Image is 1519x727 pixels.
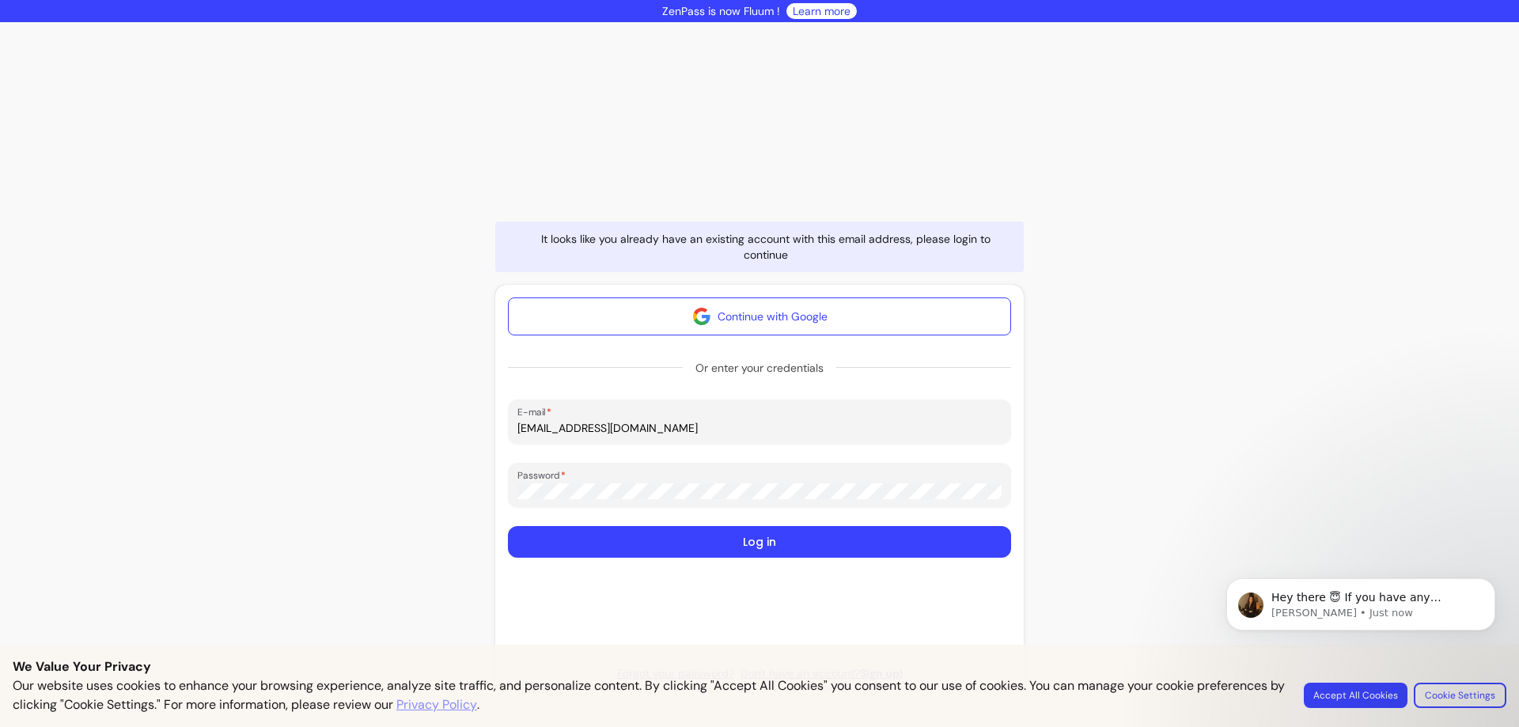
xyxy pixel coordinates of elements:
button: Log in [508,526,1011,558]
button: Continue with Google [508,297,1011,335]
a: Privacy Policy [396,695,477,714]
input: E-mail [517,420,1002,436]
label: Password [517,468,571,482]
p: We Value Your Privacy [13,657,1506,676]
input: Password [517,483,1002,499]
a: Learn more [793,3,850,19]
iframe: Intercom notifications message [1203,545,1519,719]
span: Or enter your credentials [683,354,836,382]
p: Our website uses cookies to enhance your browsing experience, analyze site traffic, and personali... [13,676,1285,714]
span: It looks like you already have an existing account with this email address, please login to continue [527,231,1005,263]
p: ZenPass is now Fluum ! [662,3,780,19]
label: E-mail [517,405,557,418]
img: avatar [692,307,711,326]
